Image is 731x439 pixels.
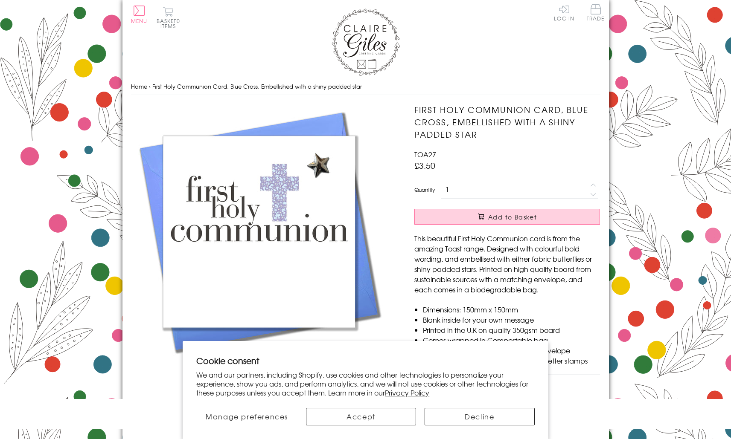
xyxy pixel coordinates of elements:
a: Home [131,82,147,90]
li: Comes wrapped in Compostable bag [423,335,600,345]
p: This beautiful First Holy Communion card is from the amazing Toast range. Designed with colourful... [414,233,600,295]
li: Dimensions: 150mm x 150mm [423,304,600,315]
li: Printed in the U.K on quality 350gsm board [423,325,600,335]
a: Trade [587,4,605,23]
h1: First Holy Communion Card, Blue Cross, Embellished with a shiny padded star [414,104,600,140]
button: Add to Basket [414,209,600,225]
span: › [149,82,151,90]
button: Basket0 items [157,7,180,29]
button: Manage preferences [196,408,297,425]
span: Manage preferences [206,411,288,422]
a: Log In [554,4,574,21]
p: We and our partners, including Shopify, use cookies and other technologies to personalize your ex... [196,370,535,397]
span: £3.50 [414,159,435,171]
a: Privacy Policy [385,387,429,398]
button: Decline [425,408,535,425]
img: First Holy Communion Card, Blue Cross, Embellished with a shiny padded star [131,104,387,359]
nav: breadcrumbs [131,78,600,95]
label: Quantity [414,186,435,194]
h2: Cookie consent [196,355,535,367]
li: Blank inside for your own message [423,315,600,325]
span: Add to Basket [488,213,537,221]
button: Menu [131,6,148,23]
span: Menu [131,17,148,25]
button: Accept [306,408,416,425]
span: First Holy Communion Card, Blue Cross, Embellished with a shiny padded star [152,82,362,90]
img: Claire Giles Greetings Cards [332,9,400,76]
span: 0 items [160,17,180,30]
span: TOA27 [414,149,436,159]
span: Trade [587,4,605,21]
